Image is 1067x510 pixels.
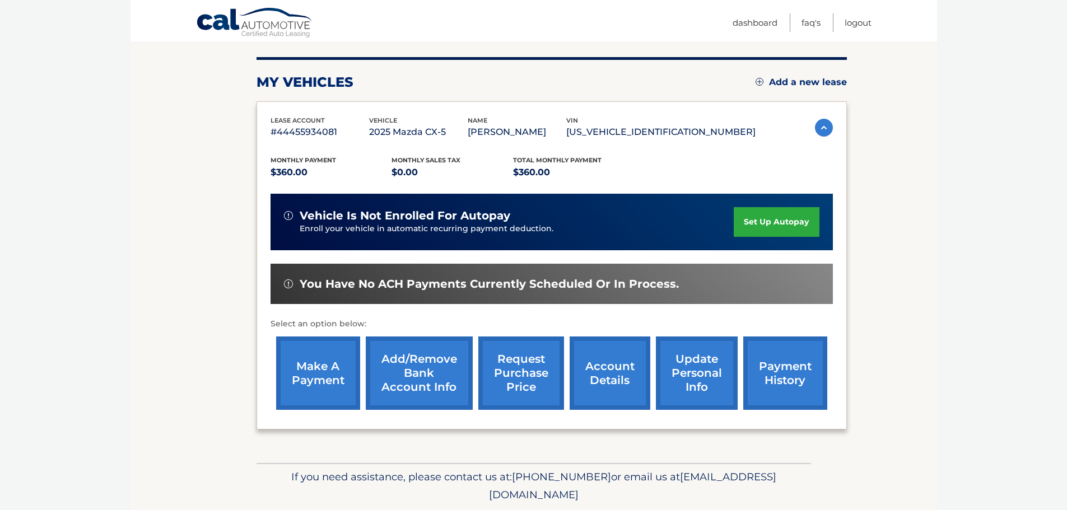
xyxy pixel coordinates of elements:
[257,74,353,91] h2: my vehicles
[271,156,336,164] span: Monthly Payment
[468,116,487,124] span: name
[271,116,325,124] span: lease account
[196,7,314,40] a: Cal Automotive
[656,336,738,410] a: update personal info
[300,223,734,235] p: Enroll your vehicle in automatic recurring payment deduction.
[300,209,510,223] span: vehicle is not enrolled for autopay
[271,124,369,140] p: #44455934081
[489,470,776,501] span: [EMAIL_ADDRESS][DOMAIN_NAME]
[369,124,468,140] p: 2025 Mazda CX-5
[284,211,293,220] img: alert-white.svg
[468,124,566,140] p: [PERSON_NAME]
[743,336,827,410] a: payment history
[478,336,564,410] a: request purchase price
[802,13,821,32] a: FAQ's
[300,277,679,291] span: You have no ACH payments currently scheduled or in process.
[392,156,460,164] span: Monthly sales Tax
[734,207,819,237] a: set up autopay
[513,156,602,164] span: Total Monthly Payment
[276,336,360,410] a: make a payment
[513,165,635,180] p: $360.00
[271,165,392,180] p: $360.00
[264,468,804,504] p: If you need assistance, please contact us at: or email us at
[271,317,833,331] p: Select an option below:
[566,116,578,124] span: vin
[756,77,847,88] a: Add a new lease
[570,336,650,410] a: account details
[815,119,833,137] img: accordion-active.svg
[733,13,777,32] a: Dashboard
[284,279,293,288] img: alert-white.svg
[566,124,756,140] p: [US_VEHICLE_IDENTIFICATION_NUMBER]
[512,470,611,483] span: [PHONE_NUMBER]
[392,165,513,180] p: $0.00
[756,78,763,86] img: add.svg
[366,336,473,410] a: Add/Remove bank account info
[845,13,872,32] a: Logout
[369,116,397,124] span: vehicle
